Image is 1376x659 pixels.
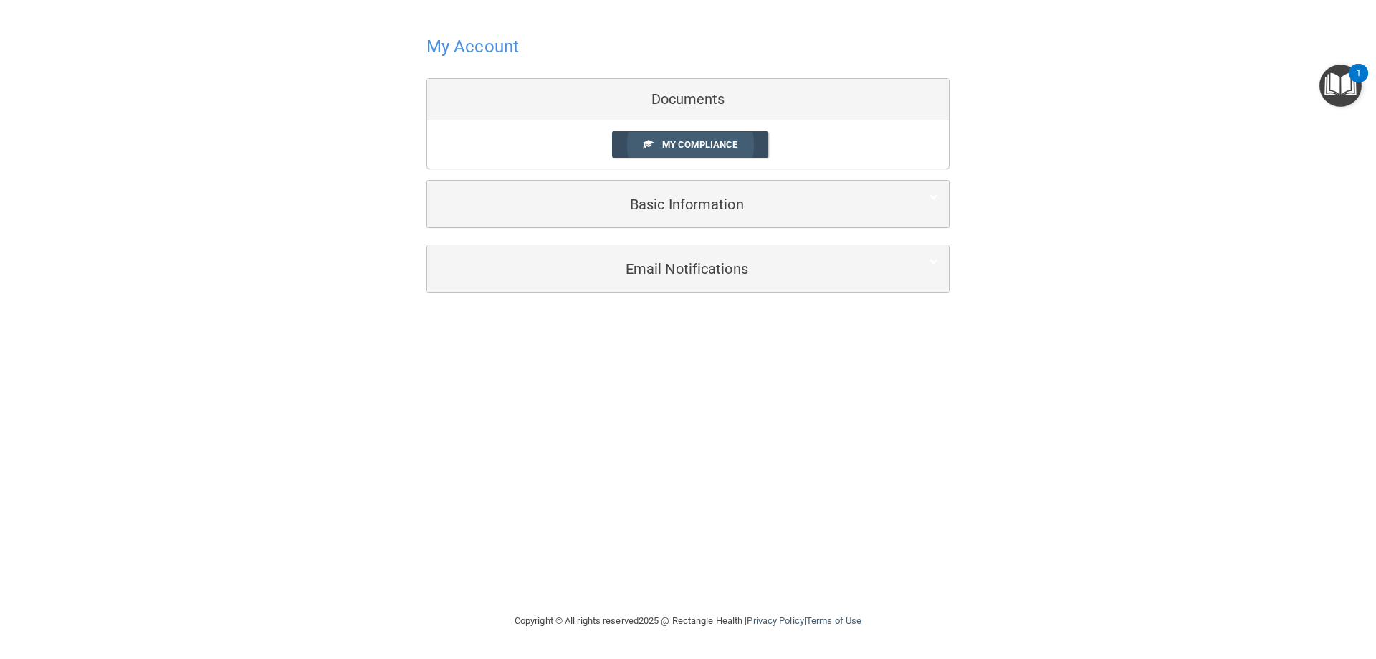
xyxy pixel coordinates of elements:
[1319,65,1362,107] button: Open Resource Center, 1 new notification
[438,261,894,277] h5: Email Notifications
[426,598,950,644] div: Copyright © All rights reserved 2025 @ Rectangle Health | |
[438,196,894,212] h5: Basic Information
[438,188,938,220] a: Basic Information
[438,252,938,285] a: Email Notifications
[806,615,861,626] a: Terms of Use
[426,37,519,56] h4: My Account
[1356,73,1361,92] div: 1
[662,139,737,150] span: My Compliance
[747,615,803,626] a: Privacy Policy
[427,79,949,120] div: Documents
